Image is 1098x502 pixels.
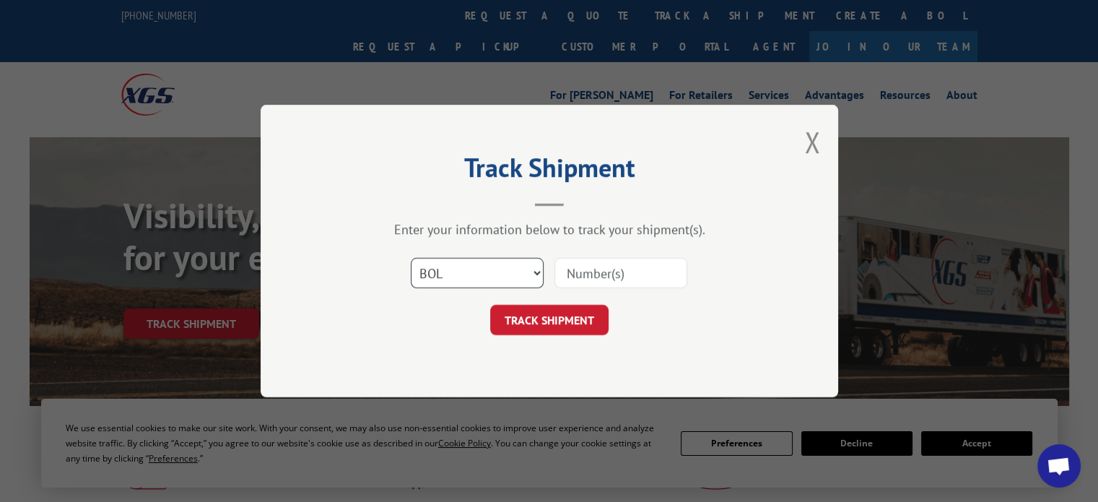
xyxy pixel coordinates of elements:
[554,258,687,288] input: Number(s)
[804,123,820,161] button: Close modal
[333,157,766,185] h2: Track Shipment
[333,221,766,238] div: Enter your information below to track your shipment(s).
[1037,444,1081,488] div: Open chat
[490,305,609,335] button: TRACK SHIPMENT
